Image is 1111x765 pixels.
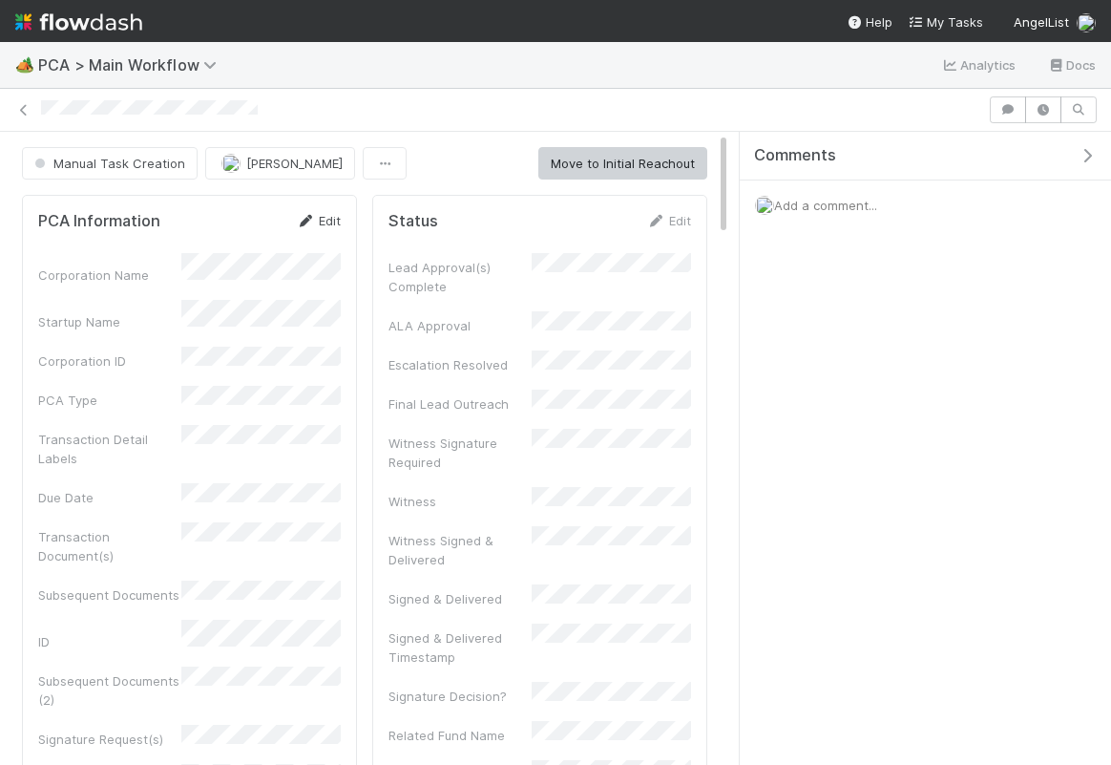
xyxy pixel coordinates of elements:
[38,527,181,565] div: Transaction Document(s)
[1014,14,1069,30] span: AngelList
[15,56,34,73] span: 🏕️
[847,12,892,32] div: Help
[774,198,877,213] span: Add a comment...
[38,585,181,605] div: Subsequent Documents
[388,355,532,374] div: Escalation Resolved
[388,687,532,706] div: Signature Decision?
[388,531,532,569] div: Witness Signed & Delivered
[388,589,532,608] div: Signed & Delivered
[38,312,181,331] div: Startup Name
[388,434,532,472] div: Witness Signature Required
[1047,53,1096,76] a: Docs
[388,394,532,414] div: Final Lead Outreach
[38,351,181,371] div: Corporation ID
[296,213,341,228] a: Edit
[246,156,343,171] span: [PERSON_NAME]
[221,154,241,173] img: avatar_2bce2475-05ee-46d3-9413-d3901f5fa03f.png
[15,6,142,38] img: logo-inverted-e16ddd16eac7371096b0.svg
[38,730,181,749] div: Signature Request(s)
[38,430,181,468] div: Transaction Detail Labels
[38,212,160,231] h5: PCA Information
[38,266,181,285] div: Corporation Name
[38,632,181,651] div: ID
[388,316,532,335] div: ALA Approval
[388,258,532,296] div: Lead Approval(s) Complete
[38,488,181,507] div: Due Date
[38,391,181,410] div: PCA Type
[205,147,355,180] button: [PERSON_NAME]
[908,14,983,30] span: My Tasks
[38,55,226,74] span: PCA > Main Workflow
[1077,13,1096,32] img: avatar_d1f4bd1b-0b26-4d9b-b8ad-69b413583d95.png
[388,492,532,511] div: Witness
[388,726,532,745] div: Related Fund Name
[941,53,1017,76] a: Analytics
[908,12,983,32] a: My Tasks
[31,156,185,171] span: Manual Task Creation
[388,212,438,231] h5: Status
[22,147,198,180] button: Manual Task Creation
[538,147,707,180] button: Move to Initial Reachout
[388,628,532,667] div: Signed & Delivered Timestamp
[646,213,691,228] a: Edit
[755,196,774,215] img: avatar_d1f4bd1b-0b26-4d9b-b8ad-69b413583d95.png
[38,671,181,710] div: Subsequent Documents (2)
[754,146,836,165] span: Comments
